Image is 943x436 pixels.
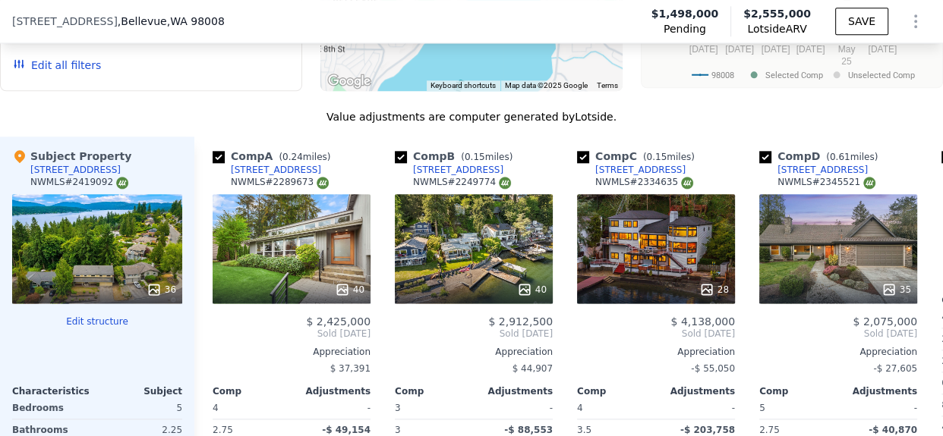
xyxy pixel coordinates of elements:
a: [STREET_ADDRESS] [759,164,868,176]
span: 4 [577,403,583,413]
div: 28 [699,282,729,297]
span: 4 [213,403,219,413]
span: ( miles) [820,152,884,162]
div: Appreciation [759,346,917,358]
span: , WA 98008 [167,15,225,27]
text: Unselected Comp [848,70,915,80]
text: [DATE] [725,43,754,54]
div: Adjustments [474,385,553,397]
span: -$ 27,605 [873,363,917,374]
span: Lotside ARV [743,21,811,36]
span: -$ 88,553 [504,425,553,435]
div: - [659,397,735,419]
button: Edit all filters [13,58,101,73]
div: - [295,397,371,419]
div: Appreciation [577,346,735,358]
img: NWMLS Logo [317,177,329,189]
img: Google [324,71,374,91]
div: Subject [97,385,182,397]
div: Comp A [213,149,336,164]
div: NWMLS # 2345521 [777,176,875,189]
div: NWMLS # 2289673 [231,176,329,189]
span: ( miles) [637,152,701,162]
span: 0.15 [646,152,667,162]
div: Adjustments [292,385,371,397]
div: 35 [881,282,911,297]
img: NWMLS Logo [681,177,693,189]
span: $ 2,912,500 [488,315,553,328]
span: Sold [DATE] [395,328,553,340]
text: [DATE] [762,43,790,54]
text: [DATE] [868,43,897,54]
span: $1,498,000 [651,6,719,21]
div: [STREET_ADDRESS] [30,164,121,176]
span: 5 [759,403,765,413]
div: - [477,397,553,419]
div: Comp [759,385,838,397]
div: Bedrooms [12,397,94,419]
div: [STREET_ADDRESS] [595,164,686,176]
span: Sold [DATE] [759,328,917,340]
div: Comp [213,385,292,397]
div: Adjustments [656,385,735,397]
text: Selected Comp [765,70,823,80]
button: Show Options [900,6,931,36]
a: [STREET_ADDRESS] [395,164,503,176]
span: -$ 49,154 [322,425,371,435]
span: Sold [DATE] [577,328,735,340]
div: [STREET_ADDRESS] [777,164,868,176]
span: $ 4,138,000 [670,315,735,328]
div: Characteristics [12,385,97,397]
div: 5 [100,397,182,419]
span: -$ 203,758 [680,425,735,435]
button: Keyboard shortcuts [430,80,496,91]
div: Comp C [577,149,701,164]
div: - [841,397,917,419]
div: Comp B [395,149,519,164]
text: 25 [841,55,852,66]
span: 0.15 [465,152,485,162]
span: $ 44,907 [512,363,553,374]
span: Pending [664,21,706,36]
div: Adjustments [838,385,917,397]
div: Comp [577,385,656,397]
span: ( miles) [455,152,519,162]
div: 36 [147,282,176,297]
span: -$ 40,870 [869,425,917,435]
a: [STREET_ADDRESS] [213,164,321,176]
img: NWMLS Logo [863,177,875,189]
img: NWMLS Logo [116,177,128,189]
a: [STREET_ADDRESS] [577,164,686,176]
img: NWMLS Logo [499,177,511,189]
div: NWMLS # 2334635 [595,176,693,189]
span: $ 37,391 [330,363,371,374]
div: Appreciation [213,346,371,358]
div: [STREET_ADDRESS] [231,164,321,176]
span: Sold [DATE] [213,328,371,340]
div: Subject Property [12,149,131,164]
div: Comp [395,385,474,397]
span: 3 [395,403,401,413]
div: [STREET_ADDRESS] [413,164,503,176]
text: 98008 [711,70,734,80]
div: 40 [517,282,547,297]
div: Appreciation [395,346,553,358]
span: $2,555,000 [743,8,811,20]
text: [DATE] [796,43,825,54]
div: Comp D [759,149,884,164]
div: NWMLS # 2419092 [30,176,128,189]
span: , Bellevue [118,14,225,29]
a: Terms (opens in new tab) [597,81,618,89]
text: [DATE] [689,43,718,54]
span: Map data ©2025 Google [505,81,588,89]
div: NWMLS # 2249774 [413,176,511,189]
span: [STREET_ADDRESS] [12,14,118,29]
span: $ 2,075,000 [853,315,917,328]
a: Open this area in Google Maps (opens a new window) [324,71,374,91]
span: -$ 55,050 [691,363,735,374]
button: SAVE [835,8,888,35]
span: ( miles) [273,152,336,162]
span: 0.24 [282,152,303,162]
text: May [838,43,856,54]
span: $ 2,425,000 [306,315,371,328]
